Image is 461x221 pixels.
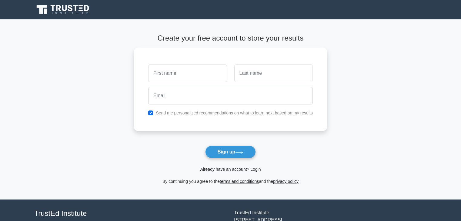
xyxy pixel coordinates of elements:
label: Send me personalized recommendations on what to learn next based on my results [156,110,313,115]
div: By continuing you agree to the and the [130,178,331,185]
button: Sign up [205,146,256,158]
h4: Create your free account to store your results [134,34,327,43]
input: Last name [234,64,313,82]
h4: TrustEd Institute [34,209,227,218]
a: Already have an account? Login [200,167,261,172]
a: privacy policy [273,179,299,184]
input: Email [148,87,313,104]
input: First name [148,64,227,82]
a: terms and conditions [220,179,259,184]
